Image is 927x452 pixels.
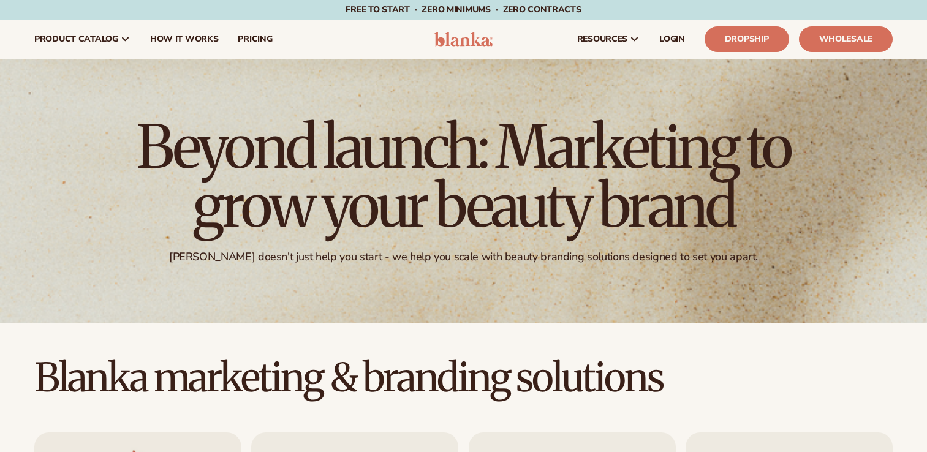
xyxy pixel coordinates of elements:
[434,32,493,47] img: logo
[799,26,893,52] a: Wholesale
[169,250,758,264] div: [PERSON_NAME] doesn't just help you start - we help you scale with beauty branding solutions desi...
[34,34,118,44] span: product catalog
[659,34,685,44] span: LOGIN
[228,20,282,59] a: pricing
[127,118,801,235] h1: Beyond launch: Marketing to grow your beauty brand
[346,4,581,15] span: Free to start · ZERO minimums · ZERO contracts
[567,20,649,59] a: resources
[25,20,140,59] a: product catalog
[150,34,219,44] span: How It Works
[649,20,695,59] a: LOGIN
[577,34,627,44] span: resources
[238,34,272,44] span: pricing
[705,26,789,52] a: Dropship
[140,20,229,59] a: How It Works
